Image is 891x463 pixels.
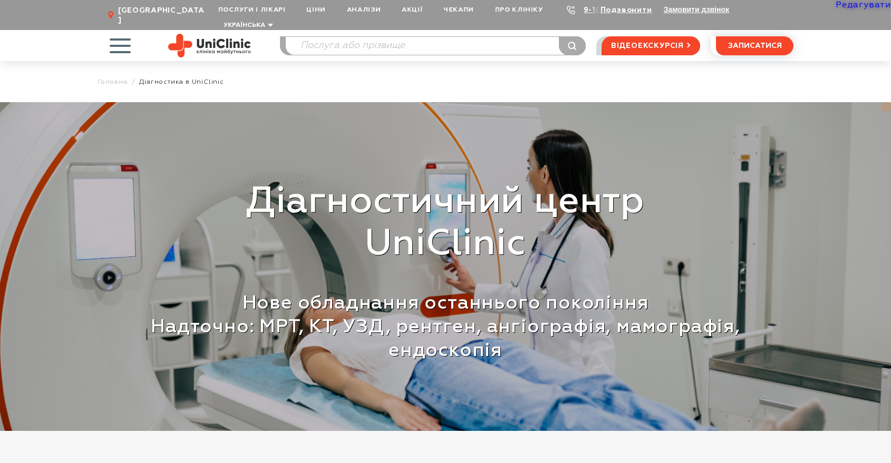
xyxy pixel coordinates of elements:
a: Головна [98,78,128,86]
p: Діагностичний центр UniClinic [105,181,786,265]
button: Українська [221,22,273,29]
p: Нове обладнання останнього покоління Надточно: МРТ, КТ, УЗД, рентген, ангіографія, мамографія, ен... [105,292,786,363]
a: Редагувати [836,1,891,9]
span: [GEOGRAPHIC_DATA] [118,6,208,25]
span: Українська [224,22,265,28]
button: Замовити дзвінок [664,5,729,14]
img: Uniclinic [168,34,251,57]
span: відеоекскурсія [611,37,684,55]
button: записатися [716,36,793,55]
a: 9-103 [584,6,607,14]
span: Діагностика в UniClinic [139,78,224,86]
a: відеоекскурсія [602,36,700,55]
a: Подзвонити [601,6,652,14]
span: записатися [728,42,782,50]
input: Послуга або прізвище [286,37,585,55]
